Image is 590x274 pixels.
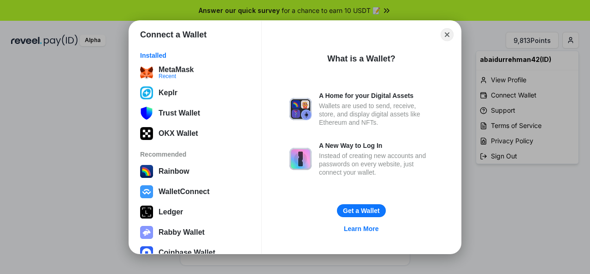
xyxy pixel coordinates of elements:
[327,53,395,64] div: What is a Wallet?
[137,203,253,221] button: Ledger
[441,28,454,41] button: Close
[140,246,153,259] img: svg+xml,%3Csvg%20width%3D%2228%22%20height%3D%2228%22%20viewBox%3D%220%200%2028%2028%22%20fill%3D...
[343,207,380,215] div: Get a Wallet
[137,162,253,181] button: Rainbow
[137,223,253,242] button: Rabby Wallet
[137,124,253,143] button: OKX Wallet
[159,228,205,237] div: Rabby Wallet
[319,102,433,127] div: Wallets are used to send, receive, store, and display digital assets like Ethereum and NFTs.
[337,204,386,217] button: Get a Wallet
[159,73,194,79] div: Recent
[344,225,378,233] div: Learn More
[140,86,153,99] img: we8TZxJI397XAAAAABJRU5ErkJggg==
[289,98,312,120] img: svg+xml,%3Csvg%20xmlns%3D%22http%3A%2F%2Fwww.w3.org%2F2000%2Fsvg%22%20fill%3D%22none%22%20viewBox...
[137,183,253,201] button: WalletConnect
[137,63,253,82] button: MetaMaskRecent
[140,29,206,40] h1: Connect a Wallet
[159,65,194,73] div: MetaMask
[140,185,153,198] img: svg+xml,%3Csvg%20width%3D%2228%22%20height%3D%2228%22%20viewBox%3D%220%200%2028%2028%22%20fill%3D...
[159,167,189,176] div: Rainbow
[140,66,153,79] img: svg+xml;base64,PHN2ZyB3aWR0aD0iMzUiIGhlaWdodD0iMzQiIHZpZXdCb3g9IjAgMCAzNSAzNCIgZmlsbD0ibm9uZSIgeG...
[159,249,215,257] div: Coinbase Wallet
[159,188,210,196] div: WalletConnect
[137,244,253,262] button: Coinbase Wallet
[140,150,250,158] div: Recommended
[140,206,153,219] img: svg+xml,%3Csvg%20xmlns%3D%22http%3A%2F%2Fwww.w3.org%2F2000%2Fsvg%22%20width%3D%2228%22%20height%3...
[159,129,198,138] div: OKX Wallet
[140,107,153,120] img: svg+xml;base64,PHN2ZyB3aWR0aD0iNTgiIGhlaWdodD0iNjUiIHZpZXdCb3g9IjAgMCA1OCA2NSIgZmlsbD0ibm9uZSIgeG...
[140,51,250,60] div: Installed
[319,91,433,100] div: A Home for your Digital Assets
[319,141,433,150] div: A New Way to Log In
[159,109,200,117] div: Trust Wallet
[319,152,433,177] div: Instead of creating new accounts and passwords on every website, just connect your wallet.
[338,223,384,235] a: Learn More
[159,89,177,97] div: Keplr
[289,148,312,170] img: svg+xml,%3Csvg%20xmlns%3D%22http%3A%2F%2Fwww.w3.org%2F2000%2Fsvg%22%20fill%3D%22none%22%20viewBox...
[140,127,153,140] img: 5VZ71FV6L7PA3gg3tXrdQ+DgLhC+75Wq3no69P3MC0NFQpx2lL04Ql9gHK1bRDjsSBIvScBnDTk1WrlGIZBorIDEYJj+rhdgn...
[159,208,183,216] div: Ledger
[137,104,253,122] button: Trust Wallet
[140,165,153,178] img: svg+xml,%3Csvg%20width%3D%22120%22%20height%3D%22120%22%20viewBox%3D%220%200%20120%20120%22%20fil...
[137,84,253,102] button: Keplr
[140,226,153,239] img: svg+xml,%3Csvg%20xmlns%3D%22http%3A%2F%2Fwww.w3.org%2F2000%2Fsvg%22%20fill%3D%22none%22%20viewBox...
